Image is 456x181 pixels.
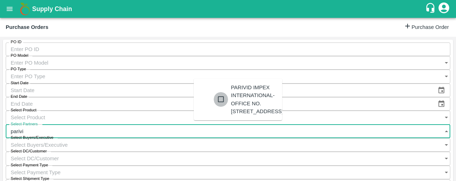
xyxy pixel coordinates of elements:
[6,97,435,111] input: End Date
[1,1,18,17] button: open drawer
[442,154,451,163] button: Open
[437,100,445,108] button: Choose date
[11,107,36,113] label: Select Product
[442,127,451,136] button: Close
[11,121,38,127] label: Select Partners
[11,53,28,59] label: PO Model
[404,22,449,32] a: Purchase Order
[442,113,451,122] button: Open
[11,149,47,154] label: Select DC/Customer
[6,166,427,179] input: Select Payment Type
[6,42,450,56] input: Enter PO ID
[11,135,53,141] label: Select Buyers/Executive
[6,70,436,83] input: Enter PO Type
[6,56,436,70] input: Enter PO Model
[32,5,72,12] b: Supply Chain
[6,84,435,97] input: Start Date
[437,86,445,94] button: Choose date
[6,125,436,138] input: Select Partners
[6,152,436,165] input: Select DC/Customer
[11,80,28,86] label: Start Date
[437,1,450,16] div: account of current user
[32,4,425,14] a: Supply Chain
[425,2,437,15] div: customer-support
[442,140,451,150] button: Open
[6,138,436,152] input: Select Buyers/Executive
[11,39,21,45] label: PO ID
[6,111,436,124] input: Select Product
[442,58,451,67] button: Open
[18,2,32,16] img: logo
[442,72,451,81] button: Open
[442,168,451,177] button: Open
[231,84,283,115] div: PARIVID IMPEX INTERNATIONAL-OFFICE NO. [STREET_ADDRESS]
[11,162,48,168] label: Select Payment Type
[6,22,48,32] div: Purchase Orders
[11,94,27,100] label: End Date
[11,66,26,72] label: PO Type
